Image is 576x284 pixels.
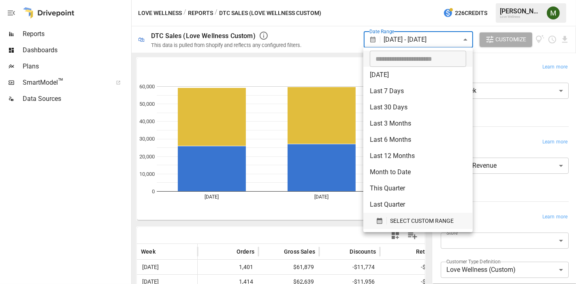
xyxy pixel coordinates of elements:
[363,99,473,115] li: Last 30 Days
[363,67,473,83] li: [DATE]
[363,180,473,196] li: This Quarter
[390,216,454,226] span: SELECT CUSTOM RANGE
[363,115,473,132] li: Last 3 Months
[363,164,473,180] li: Month to Date
[370,213,466,229] button: SELECT CUSTOM RANGE
[363,148,473,164] li: Last 12 Months
[363,132,473,148] li: Last 6 Months
[363,196,473,213] li: Last Quarter
[363,83,473,99] li: Last 7 Days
